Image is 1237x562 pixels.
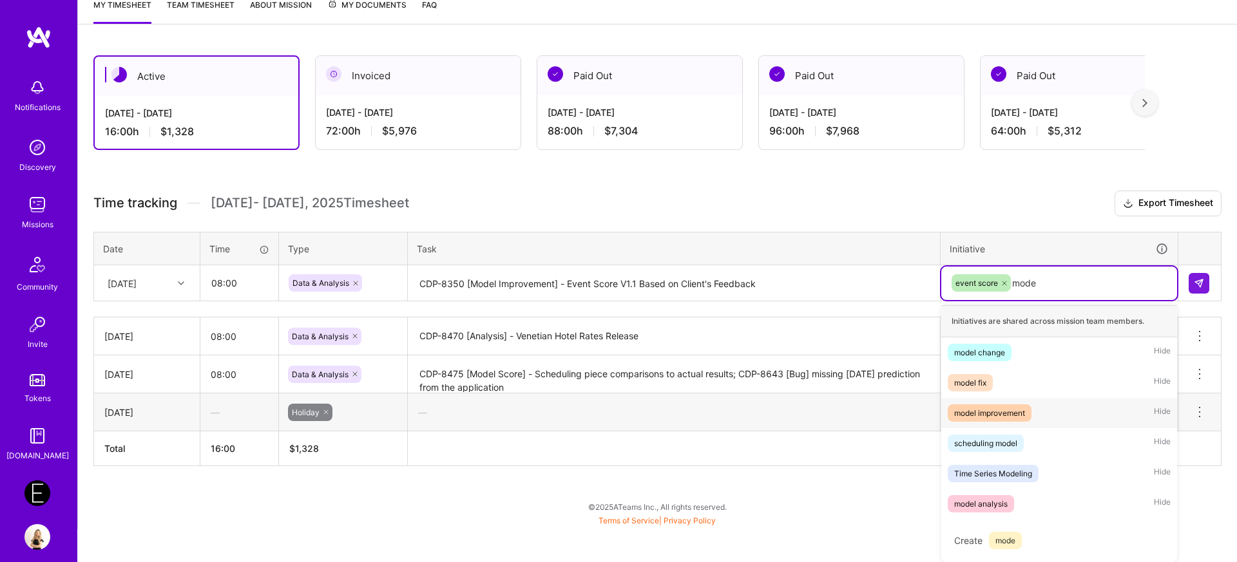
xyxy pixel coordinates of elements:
div: [DATE] [104,368,189,381]
img: Invoiced [326,66,341,82]
span: Data & Analysis [292,332,349,341]
div: 88:00 h [548,124,732,138]
img: Active [111,67,127,82]
span: Hide [1154,465,1171,482]
div: model change [954,346,1005,359]
div: — [408,395,940,429]
span: Hide [1154,344,1171,361]
div: Paid Out [759,56,964,95]
th: Date [94,232,200,265]
span: | [599,516,716,525]
img: bell [24,75,50,100]
button: Export Timesheet [1115,191,1222,216]
div: © 2025 ATeams Inc., All rights reserved. [77,491,1237,523]
img: Community [22,249,53,280]
div: [DATE] - [DATE] [105,106,288,120]
div: Community [17,280,58,294]
span: Data & Analysis [292,370,349,379]
div: 72:00 h [326,124,510,138]
span: Hide [1154,495,1171,512]
div: scheduling model [954,436,1017,450]
div: Tokens [24,391,51,405]
i: icon Chevron [178,280,184,286]
img: Submit [1194,278,1204,288]
img: logo [26,26,52,49]
a: Terms of Service [599,516,659,525]
div: — [200,395,278,429]
span: [DATE] - [DATE] , 2025 Timesheet [211,195,409,211]
textarea: CDP-8475 [Model Score] - Scheduling piece comparisons to actual results; CDP-8643 [Bug] missing [... [409,357,939,392]
div: Invoiced [316,56,521,95]
i: icon Download [1123,197,1133,211]
a: Endeavor: Data Team- 3338DES275 [21,480,53,506]
th: Type [279,232,408,265]
div: Discovery [19,160,56,174]
div: 64:00 h [991,124,1175,138]
div: [DATE] [104,406,189,419]
span: $ 1,328 [289,443,319,454]
input: HH:MM [200,319,278,353]
div: Active [95,57,298,96]
div: Invite [28,337,48,351]
span: Hide [1154,435,1171,452]
th: Total [94,431,200,466]
div: model analysis [954,497,1008,510]
div: [DATE] - [DATE] [991,106,1175,119]
img: Endeavor: Data Team- 3338DES275 [24,480,50,506]
span: $1,328 [160,125,194,138]
img: discovery [24,135,50,160]
span: $5,312 [1048,124,1082,138]
img: User Avatar [24,524,50,550]
img: tokens [30,374,45,386]
span: $7,968 [826,124,859,138]
img: Paid Out [991,66,1006,82]
span: Time tracking [93,195,177,211]
span: Data & Analysis [292,278,349,288]
div: [DATE] - [DATE] [548,106,732,119]
th: 16:00 [200,431,279,466]
span: Holiday [292,407,320,417]
a: User Avatar [21,524,53,550]
span: event score [955,278,998,288]
div: [DATE] [104,330,189,343]
div: null [1189,273,1211,294]
div: Notifications [15,100,61,114]
span: $5,976 [382,124,417,138]
input: HH:MM [200,357,278,391]
th: Task [408,232,941,265]
span: Hide [1154,374,1171,391]
div: Initiatives are shared across mission team members. [941,305,1177,337]
span: Hide [1154,404,1171,422]
div: [DATE] [108,276,137,290]
div: [DATE] - [DATE] [769,106,954,119]
div: Create [948,525,1171,556]
textarea: CDP-8350 [Model Improvement] - Event Score V1.1 Based on Client's Feedback [409,267,939,301]
div: Paid Out [981,56,1185,95]
div: Time [209,242,269,256]
div: Missions [22,218,53,231]
img: guide book [24,423,50,449]
textarea: CDP-8470 [Analysis] - Venetian Hotel Rates Release [409,319,939,354]
span: mode [989,532,1022,549]
div: Time Series Modeling [954,467,1032,480]
div: — [941,395,1178,429]
div: 96:00 h [769,124,954,138]
a: Privacy Policy [664,516,716,525]
div: Paid Out [537,56,742,95]
img: Invite [24,312,50,337]
img: teamwork [24,192,50,218]
div: model fix [954,376,986,389]
img: Paid Out [769,66,785,82]
div: [DOMAIN_NAME] [6,449,69,462]
img: Paid Out [548,66,563,82]
div: 16:00 h [105,125,288,138]
img: right [1142,98,1147,108]
div: model improvement [954,406,1025,420]
div: [DATE] - [DATE] [326,106,510,119]
input: HH:MM [201,266,278,300]
div: Initiative [950,241,1169,256]
span: $7,304 [604,124,638,138]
